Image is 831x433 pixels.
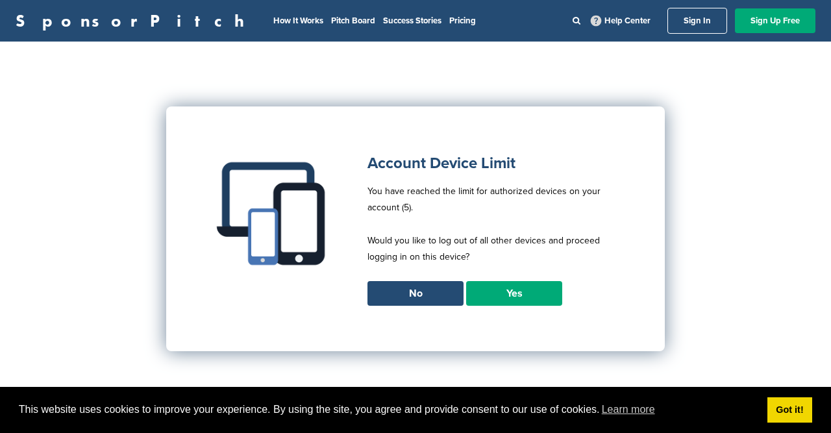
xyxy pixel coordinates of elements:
[449,16,476,26] a: Pricing
[367,183,619,281] p: You have reached the limit for authorized devices on your account (5). Would you like to log out ...
[735,8,815,33] a: Sign Up Free
[588,13,653,29] a: Help Center
[383,16,441,26] a: Success Stories
[331,16,375,26] a: Pitch Board
[767,397,812,423] a: dismiss cookie message
[16,12,253,29] a: SponsorPitch
[19,400,757,419] span: This website uses cookies to improve your experience. By using the site, you agree and provide co...
[600,400,657,419] a: learn more about cookies
[212,152,335,275] img: Multiple devices
[367,281,464,306] a: No
[667,8,727,34] a: Sign In
[779,381,821,423] iframe: Button to launch messaging window
[367,152,619,175] h1: Account Device Limit
[273,16,323,26] a: How It Works
[466,281,562,306] a: Yes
